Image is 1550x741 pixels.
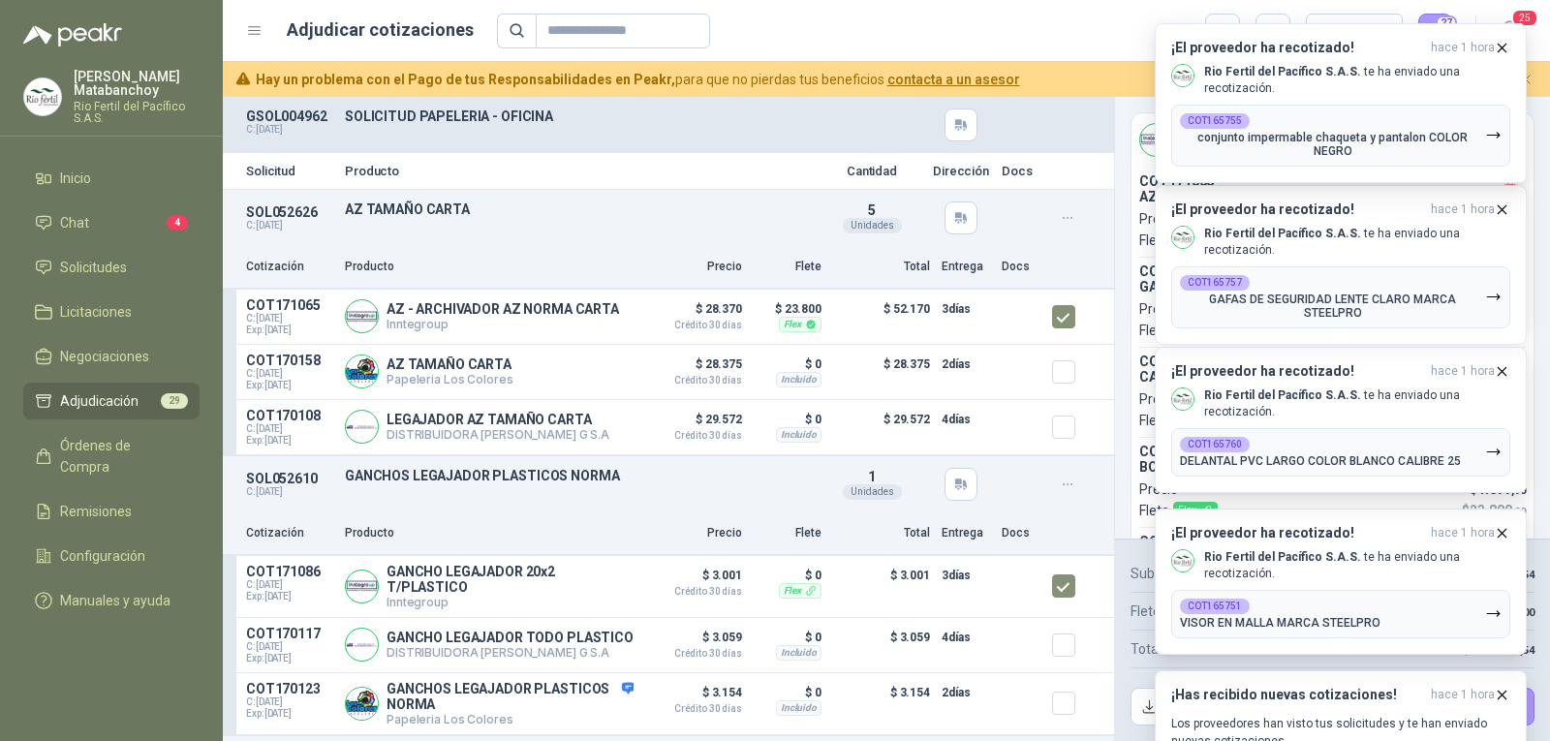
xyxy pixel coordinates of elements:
b: COT165755 [1188,116,1242,126]
p: $ 0 [754,408,821,431]
p: Flete [754,524,821,542]
a: Licitaciones [23,293,200,330]
button: 27 [1418,14,1453,48]
p: COT171078 [1139,444,1526,459]
p: $ 29.572 [833,408,930,447]
span: hace 1 hora [1431,201,1495,218]
p: Docs [1002,165,1040,177]
b: Hay un problema con el Pago de tus Responsabilidades en Peakr, [256,72,675,87]
a: Solicitudes [23,249,200,286]
a: Remisiones [23,493,200,530]
div: Unidades [843,218,902,233]
a: Inicio [23,160,200,197]
p: $ 0 [754,681,821,704]
p: COT170117 [246,626,333,641]
p: $ 28.375 [833,353,930,391]
span: 4 [167,215,188,231]
p: AZ TAMAÑO CARTA [387,356,512,372]
span: C: [DATE] [246,579,333,591]
span: C: [DATE] [246,368,333,380]
span: Exp: [DATE] [246,435,333,447]
button: COT165755conjunto impermable chaqueta y pantalon COLOR NEGRO [1171,105,1510,167]
p: AZ - ARCHIVADOR AZ NORMA CARTA [1139,189,1526,204]
p: 3 días [942,297,990,321]
div: Precio [1317,16,1374,46]
img: Company Logo [346,629,378,661]
b: COT165760 [1188,440,1242,449]
p: C: [DATE] [246,220,333,232]
p: C: [DATE] [246,124,333,136]
img: Company Logo [24,78,61,115]
span: C: [DATE] [246,313,333,324]
p: Precio [1139,298,1178,320]
img: Company Logo [1172,65,1193,86]
p: te ha enviado una recotización. [1204,226,1510,259]
span: Exp: [DATE] [246,591,333,602]
span: Licitaciones [60,301,132,323]
p: Papeleria Los Colores [387,712,634,726]
p: Entrega [942,524,990,542]
p: 2 días [942,681,990,704]
b: Rio Fertil del Pacífico S.A.S. [1204,65,1361,78]
p: $ 0 [754,564,821,587]
span: 5 [868,202,876,218]
p: Cantidad [823,165,920,177]
span: C: [DATE] [246,423,333,435]
p: $ 3.001 [833,564,930,609]
span: Crédito 30 días [645,431,742,441]
p: COT171065 [246,297,333,313]
p: GANCHOS LEGAJADOR PLASTICOS NORMA [345,468,812,483]
span: para que no pierdas tus beneficios [256,69,1020,90]
span: Exp: [DATE] [246,380,333,391]
p: conjunto impermable chaqueta y pantalon COLOR NEGRO [1180,131,1485,158]
p: AZ TAMAÑO CARTA [345,201,812,217]
a: Adjudicación29 [23,383,200,419]
p: COT171089 [1139,534,1526,549]
p: Flete [1139,230,1218,251]
p: SOLICITUD PAPELERIA - OFICINA [345,108,812,124]
p: $ 3.001 [645,564,742,597]
span: Crédito 30 días [645,321,742,330]
p: $ 29.572 [645,408,742,441]
p: Total [1131,638,1162,660]
p: [PERSON_NAME] Matabanchoy [74,70,200,97]
p: Docs [1002,258,1040,276]
p: Flete [1139,320,1218,341]
p: GAFAS DE SEGURIDAD LENTE CLARO MARCA STEELPRO [1180,293,1485,320]
b: Rio Fertil del Pacífico S.A.S. [1204,388,1361,402]
a: Configuración [23,538,200,574]
span: Solicitudes [60,257,127,278]
p: COT171064 [1139,354,1526,369]
p: Inntegroup [387,317,619,331]
span: 1 [868,469,876,484]
span: Negociaciones [60,346,149,367]
p: DISTRIBUIDORA [PERSON_NAME] G S.A [387,427,609,442]
p: Docs [1002,524,1040,542]
b: COT165751 [1188,602,1242,611]
span: hace 1 hora [1431,363,1495,380]
p: COT171086 [1139,263,1526,279]
h1: Adjudicar cotizaciones [287,16,474,44]
p: te ha enviado una recotización. [1204,64,1510,97]
h3: ¡El proveedor ha recotizado! [1171,363,1423,380]
img: Company Logo [346,411,378,443]
p: Subtotal [1131,563,1183,584]
div: Incluido [776,427,821,443]
button: ¡El proveedor ha recotizado!hace 1 hora Company LogoRio Fertil del Pacífico S.A.S. te ha enviado ... [1155,23,1527,183]
p: $ 23.800 [754,297,821,321]
p: Precio [1139,208,1178,230]
img: Company Logo [346,355,378,387]
p: te ha enviado una recotización. [1204,549,1510,582]
span: hace 1 hora [1431,525,1495,541]
p: Producto [345,524,634,542]
span: C: [DATE] [246,641,333,653]
p: Cotización [246,524,333,542]
p: Total [833,258,930,276]
p: $ 3.059 [645,626,742,659]
h3: ¡El proveedor ha recotizado! [1171,40,1423,56]
p: Fletes [1131,601,1167,622]
p: $ 28.370 [645,297,742,330]
p: Flete [1139,500,1218,521]
button: COT165757GAFAS DE SEGURIDAD LENTE CLARO MARCA STEELPRO [1171,266,1510,328]
div: Incluido [776,645,821,661]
